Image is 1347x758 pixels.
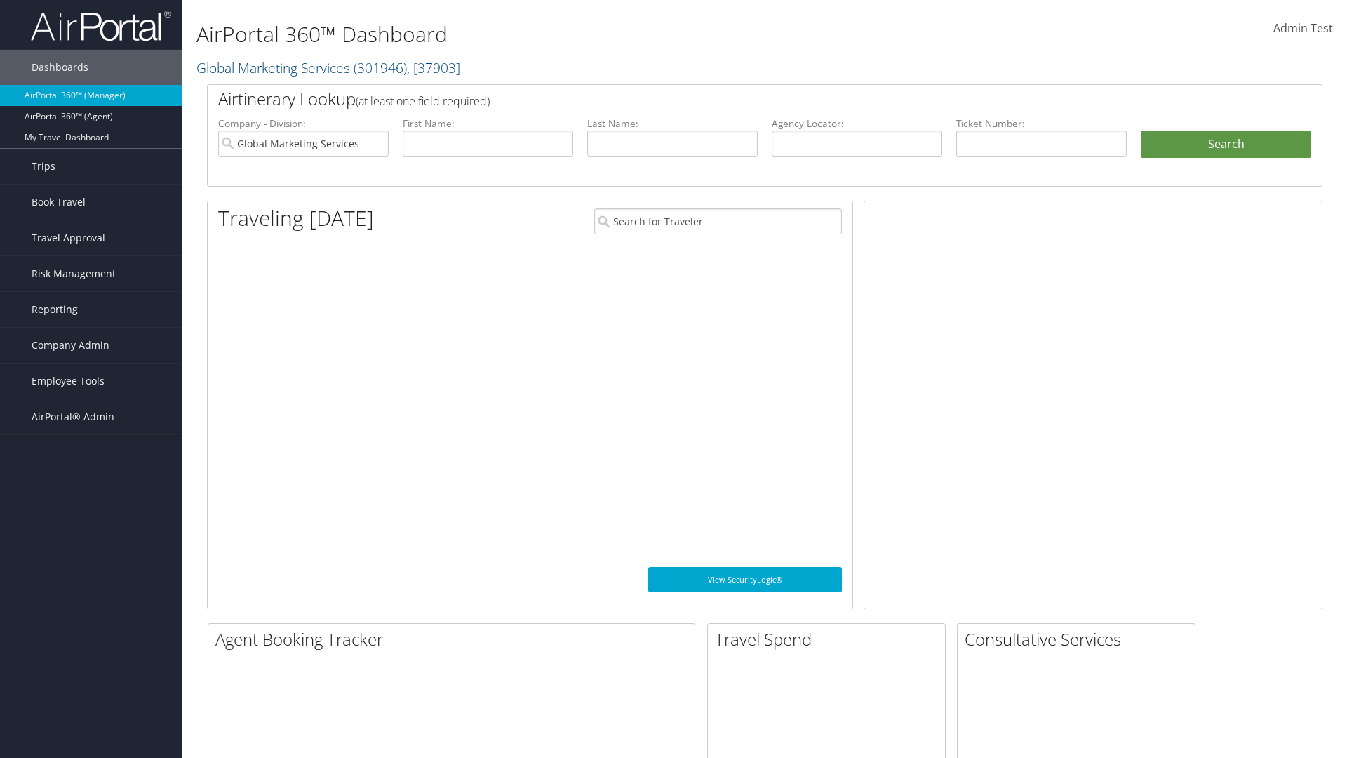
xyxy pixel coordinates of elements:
[587,117,758,131] label: Last Name:
[215,627,695,651] h2: Agent Booking Tracker
[32,256,116,291] span: Risk Management
[356,93,490,109] span: (at least one field required)
[956,117,1127,131] label: Ticket Number:
[1141,131,1311,159] button: Search
[32,328,109,363] span: Company Admin
[32,149,55,184] span: Trips
[218,87,1219,111] h2: Airtinerary Lookup
[196,20,954,49] h1: AirPortal 360™ Dashboard
[32,50,88,85] span: Dashboards
[31,9,171,42] img: airportal-logo.png
[1273,20,1333,36] span: Admin Test
[218,204,374,233] h1: Traveling [DATE]
[403,117,573,131] label: First Name:
[407,58,460,77] span: , [ 37903 ]
[32,364,105,399] span: Employee Tools
[32,220,105,255] span: Travel Approval
[1273,7,1333,51] a: Admin Test
[715,627,945,651] h2: Travel Spend
[648,567,842,592] a: View SecurityLogic®
[965,627,1195,651] h2: Consultative Services
[196,58,460,77] a: Global Marketing Services
[32,399,114,434] span: AirPortal® Admin
[32,185,86,220] span: Book Travel
[354,58,407,77] span: ( 301946 )
[772,117,942,131] label: Agency Locator:
[32,292,78,327] span: Reporting
[594,208,842,234] input: Search for Traveler
[218,117,389,131] label: Company - Division:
